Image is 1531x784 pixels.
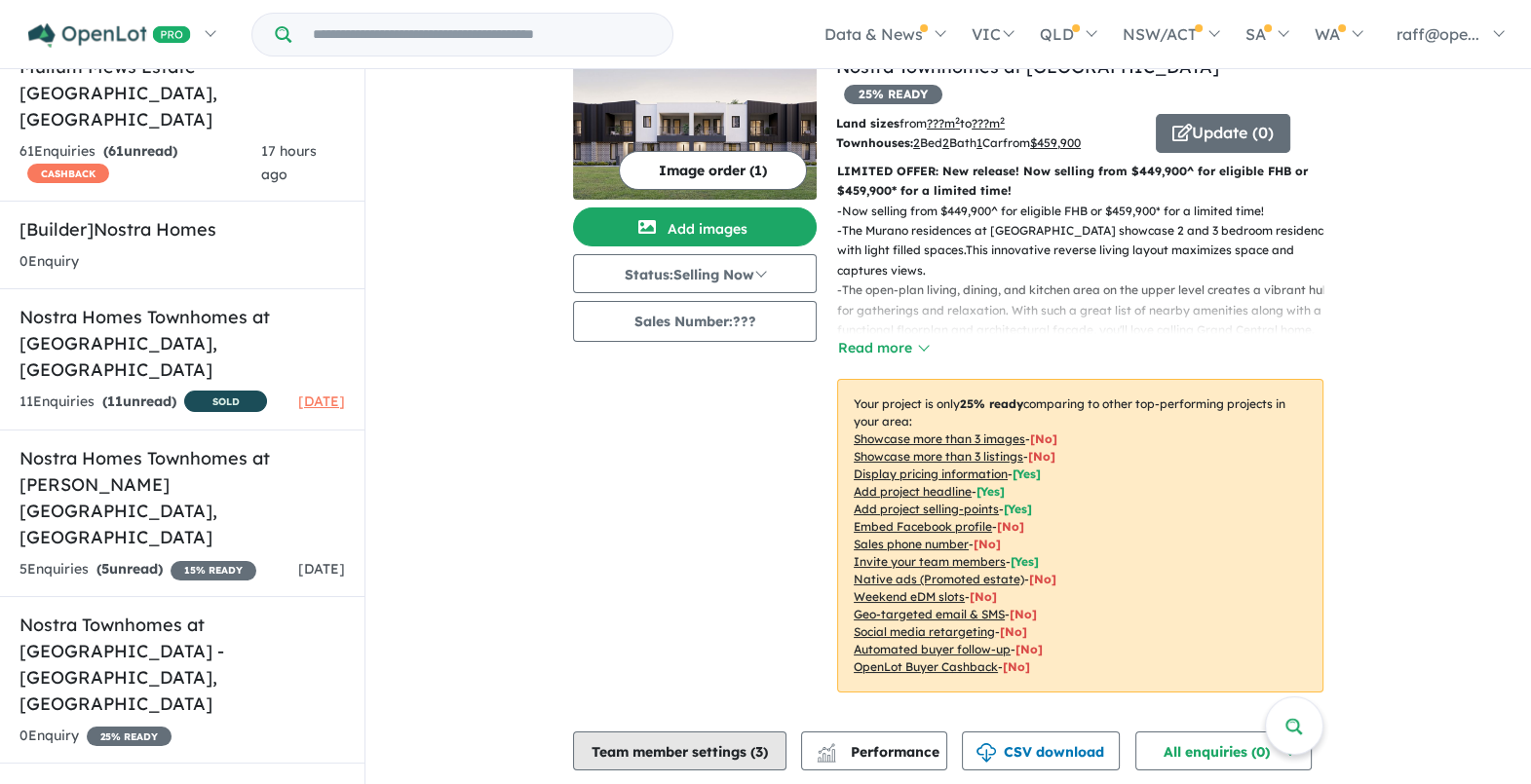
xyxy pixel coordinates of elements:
[854,449,1023,464] u: Showcase more than 3 listings
[836,116,899,131] b: Land sizes
[970,589,997,604] span: [No]
[573,207,817,246] button: Add images
[1030,431,1057,446] span: [ No ]
[87,727,172,746] span: 25 % READY
[955,115,960,126] sup: 2
[1397,24,1479,44] span: raff@ope...
[1015,642,1043,656] span: [No]
[19,140,261,187] div: 61 Enquir ies
[1003,659,1030,674] span: [No]
[107,392,123,410] span: 11
[836,135,913,150] b: Townhouses:
[972,116,1005,131] u: ???m
[1156,114,1290,153] button: Update (0)
[913,135,920,150] u: 2
[837,337,929,359] button: Read more
[755,743,763,761] span: 3
[19,391,267,415] div: 11 Enquir ies
[573,54,817,200] img: Nostra Townhomes at Stockland Grand Central - Tarneit
[103,142,177,160] strong: ( unread)
[295,14,669,56] input: Try estate name, suburb, builder or developer
[19,216,345,243] h5: [Builder] Nostra Homes
[19,725,172,748] div: 0 Enquir y
[1000,115,1005,126] sup: 2
[927,116,960,131] u: ??? m
[1011,554,1039,569] span: [ Yes ]
[817,749,836,762] img: bar-chart.svg
[801,731,947,770] button: Performance
[837,280,1339,340] p: - The open-plan living, dining, and kitchen area on the upper level creates a vibrant hub for gat...
[854,624,995,639] u: Social media retargeting
[854,589,965,604] u: Weekend eDM slots
[261,142,317,183] span: 17 hours ago
[1029,572,1056,586] span: [No]
[298,560,345,578] span: [DATE]
[19,250,79,274] div: 0 Enquir y
[997,519,1024,534] span: [ No ]
[854,502,999,516] u: Add project selling-points
[19,54,345,132] h5: Mullum Mews Estate - [GEOGRAPHIC_DATA] , [GEOGRAPHIC_DATA]
[184,391,267,412] span: SOLD
[573,731,786,770] button: Team member settings (3)
[962,731,1120,770] button: CSV download
[19,612,345,717] h5: Nostra Townhomes at [GEOGRAPHIC_DATA] - [GEOGRAPHIC_DATA] , [GEOGRAPHIC_DATA]
[837,379,1323,692] p: Your project is only comparing to other top-performing projects in your area: - - - - - - - - - -...
[942,135,949,150] u: 2
[820,743,939,761] span: Performance
[1004,502,1032,516] span: [ Yes ]
[837,162,1323,202] p: LIMITED OFFER: New release! Now selling from $449,900^ for eligible FHB or $459,900* for a limite...
[844,85,942,104] span: 25 % READY
[960,116,1005,131] span: to
[619,151,807,190] button: Image order (1)
[818,743,835,754] img: line-chart.svg
[19,304,345,383] h5: Nostra Homes Townhomes at [GEOGRAPHIC_DATA] , [GEOGRAPHIC_DATA]
[854,519,992,534] u: Embed Facebook profile
[854,484,972,499] u: Add project headline
[837,221,1339,280] p: - The Murano residences at [GEOGRAPHIC_DATA] showcase 2 and 3 bedroom residences, with light fill...
[836,133,1141,153] p: Bed Bath Car from
[854,659,998,674] u: OpenLot Buyer Cashback
[101,560,109,578] span: 5
[1000,624,1027,639] span: [No]
[28,23,191,48] img: Openlot PRO Logo White
[1028,449,1055,464] span: [ No ]
[974,537,1001,551] span: [ No ]
[96,560,163,578] strong: ( unread)
[171,561,256,580] span: 15 % READY
[854,607,1005,621] u: Geo-targeted email & SMS
[854,642,1011,656] u: Automated buyer follow-up
[836,114,1141,133] p: from
[976,743,996,763] img: download icon
[102,392,176,410] strong: ( unread)
[960,396,1023,411] b: 25 % ready
[19,445,345,550] h5: Nostra Homes Townhomes at [PERSON_NAME][GEOGRAPHIC_DATA] , [GEOGRAPHIC_DATA]
[108,142,124,160] span: 61
[573,301,817,342] button: Sales Number:???
[1013,467,1041,481] span: [ Yes ]
[298,392,345,410] span: [DATE]
[854,537,969,551] u: Sales phone number
[854,572,1024,586] u: Native ads (Promoted estate)
[1135,731,1312,770] button: All enquiries (0)
[976,135,982,150] u: 1
[837,202,1339,221] p: - Now selling from $449,900^ for eligible FHB or $459,900* for a limited time!
[976,484,1005,499] span: [ Yes ]
[854,431,1025,446] u: Showcase more than 3 images
[27,164,109,183] span: CASHBACK
[854,467,1008,481] u: Display pricing information
[854,554,1006,569] u: Invite your team members
[573,254,817,293] button: Status:Selling Now
[1030,135,1081,150] u: $ 459,900
[1010,607,1037,621] span: [No]
[19,558,256,581] div: 5 Enquir ies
